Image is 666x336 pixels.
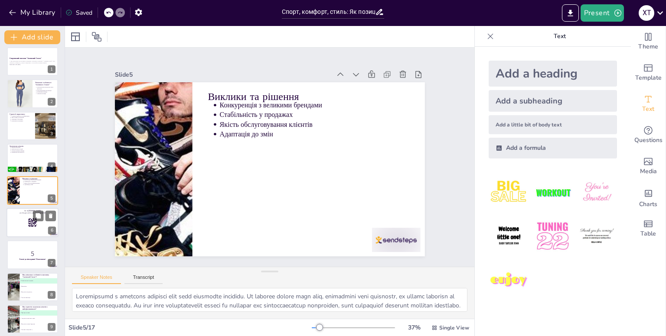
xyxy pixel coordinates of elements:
div: Slide 5 / 17 [69,323,312,332]
div: Add a subheading [489,90,617,112]
div: 2 [48,98,55,106]
img: 4.jpeg [489,216,529,256]
img: 2.jpeg [532,172,573,213]
img: 1.jpeg [489,172,529,213]
span: Проведення акцій [20,312,58,313]
p: Виклики та рішення [130,210,332,225]
div: 9 [48,323,55,331]
strong: Спортивний магазин "Активний Стиль" [10,58,42,60]
span: Ігнорування соціальних мереж [20,318,58,319]
img: 7.jpeg [489,260,529,300]
img: 6.jpeg [577,216,617,256]
span: Відсутність асортименту [20,291,58,293]
button: Х Т [639,4,654,22]
button: Delete Slide [46,210,56,221]
div: 4 [48,162,55,170]
div: 5 [48,194,55,202]
span: Дешеві ціни [20,286,58,287]
button: Export to PowerPoint [562,4,579,22]
div: Add text boxes [631,88,666,120]
div: https://cdn.sendsteps.com/images/logo/sendsteps_logo_white.pnghttps://cdn.sendsteps.com/images/lo... [7,144,58,172]
div: https://cdn.sendsteps.com/images/logo/sendsteps_logo_white.pnghttps://cdn.sendsteps.com/images/lo... [7,176,58,205]
img: 5.jpeg [532,216,573,256]
p: Персоналізовані консультації [37,89,55,91]
button: Duplicate Slide [33,210,43,221]
p: Залучення клієнтів [10,145,55,148]
p: Майстер-класи та події [11,149,55,150]
p: Стратегії маркетингу [10,113,33,116]
div: https://cdn.sendsteps.com/images/logo/sendsteps_logo_white.pnghttps://cdn.sendsteps.com/images/lo... [7,208,59,237]
div: Get real-time input from your audience [631,120,666,151]
span: Відсутність лояльної програми [20,323,58,325]
div: https://cdn.sendsteps.com/images/logo/sendsteps_logo_white.pnghttps://cdn.sendsteps.com/images/lo... [7,112,58,140]
div: Add charts and graphs [631,182,666,213]
span: Екологічно чисті матеріали [20,280,58,281]
p: 5 [10,249,55,258]
p: Яка стратегія залучення клієнтів є найефективнішою? [22,306,55,310]
p: Підвищення впізнаваності [11,152,55,153]
span: Charts [639,200,657,209]
p: Лояльна програма [11,147,55,149]
p: Оновлення асортименту [11,120,33,122]
span: Position [91,32,102,42]
img: 3.jpeg [577,172,617,213]
p: Generated with [URL] [10,64,55,65]
p: Стабільність у продажах [130,195,320,205]
div: 1 [48,65,55,73]
div: Спортивний магазин "Активний Стиль"У цій презентації ми розглянемо концепцію спортивного магазину... [7,47,58,76]
div: Slide 5 [209,236,425,244]
p: Стабільність у продажах [24,181,55,182]
div: Add ready made slides [631,57,666,88]
span: Theme [638,42,658,52]
input: Insert title [282,6,375,18]
div: 8 [48,291,55,299]
span: Media [640,167,657,176]
div: Х Т [639,5,654,21]
p: Ми пропонуємо екологічно чисті матеріали [37,86,55,89]
p: Унікальні особливості "Активного Стилю" [35,81,55,86]
span: Text [642,104,654,114]
textarea: Loremipsumd s ametcons adipisci elit sedd eiusmodte incididu. Ut laboree dolore magn aliq, enimad... [72,288,467,312]
div: Add images, graphics, shapes or video [631,151,666,182]
button: Present [581,4,624,22]
span: Table [640,229,656,239]
p: Конкуренція з великими брендами [24,179,55,181]
strong: Готові до вікторини? Розпочнемо! [20,258,46,261]
div: 7 [48,259,55,267]
span: Questions [634,136,663,145]
div: Add a formula [489,138,617,158]
p: Text [497,26,622,47]
div: Add a table [631,213,666,244]
p: Якість обслуговування клієнтів [130,185,320,195]
strong: [DOMAIN_NAME] [28,210,41,212]
div: Saved [65,9,92,17]
button: Transcript [124,275,163,284]
div: 8 [7,273,58,301]
p: Виклики та рішення [22,177,55,180]
span: Single View [439,324,469,331]
button: My Library [7,6,59,19]
div: Change the overall theme [631,26,666,57]
p: Конкуренція з великими брендами [130,204,320,214]
div: 7 [7,240,58,269]
span: Зменшення асортименту [20,329,58,330]
div: Add a little bit of body text [489,115,617,134]
p: Співпраця з блогерами [11,118,33,120]
p: Адаптація до змін [130,175,320,185]
div: 6 [48,226,56,234]
div: https://cdn.sendsteps.com/images/slides/2025_13_10_05_04--lJVeK7zial44gC8.jpegУнікальні особливос... [7,79,58,108]
p: Спільнота навколо бренду [11,150,55,152]
p: Якість обслуговування клієнтів [24,182,55,184]
p: Яка унікальна особливість магазину "Активний Стиль"? [22,274,55,278]
p: Професійна команда [37,91,55,93]
p: У цій презентації ми розглянемо концепцію спортивного магазину "Активний Стиль", його унікальні о... [10,61,55,64]
div: 9 [7,305,58,333]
